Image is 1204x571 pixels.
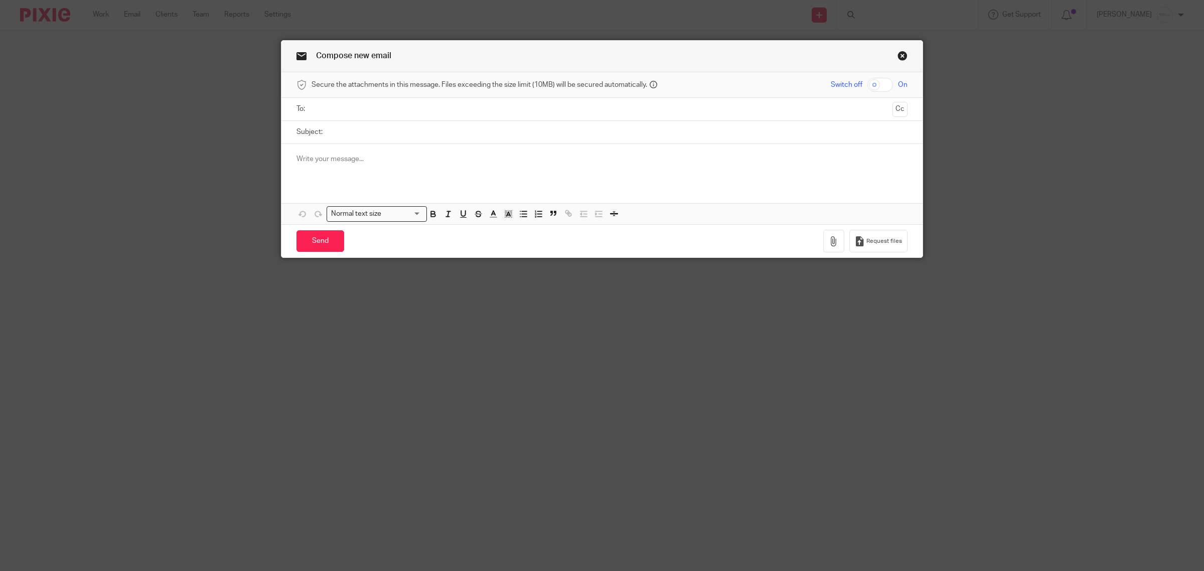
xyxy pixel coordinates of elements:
button: Request files [849,230,908,252]
button: Cc [892,102,908,117]
label: Subject: [296,127,323,137]
span: Compose new email [316,52,391,60]
label: To: [296,104,308,114]
span: Normal text size [329,209,384,219]
a: Close this dialog window [897,51,908,64]
input: Send [296,230,344,252]
span: On [898,80,908,90]
span: Request files [866,237,902,245]
div: Search for option [327,206,427,222]
span: Secure the attachments in this message. Files exceeding the size limit (10MB) will be secured aut... [312,80,647,90]
span: Switch off [831,80,862,90]
input: Search for option [385,209,421,219]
